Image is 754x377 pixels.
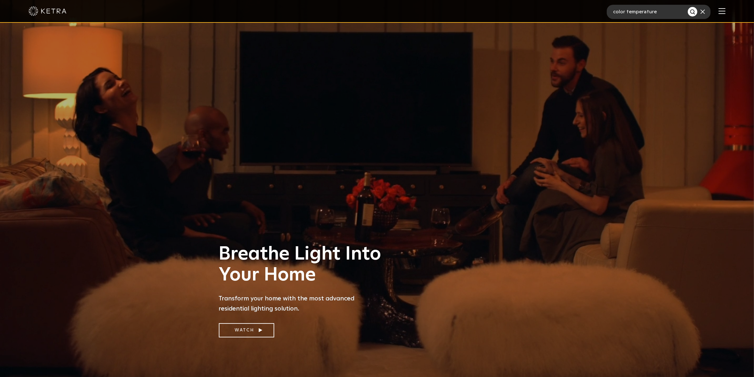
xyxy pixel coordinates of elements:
[688,7,697,16] button: Search
[219,244,387,286] h1: Breathe Light Into Your Home
[29,6,67,16] img: ketra-logo-2019-white
[700,9,705,14] img: close search form
[719,8,725,14] img: Hamburger%20Nav.svg
[690,9,696,16] img: search button
[219,293,387,314] p: Transform your home with the most advanced residential lighting solution.
[219,323,274,337] a: Watch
